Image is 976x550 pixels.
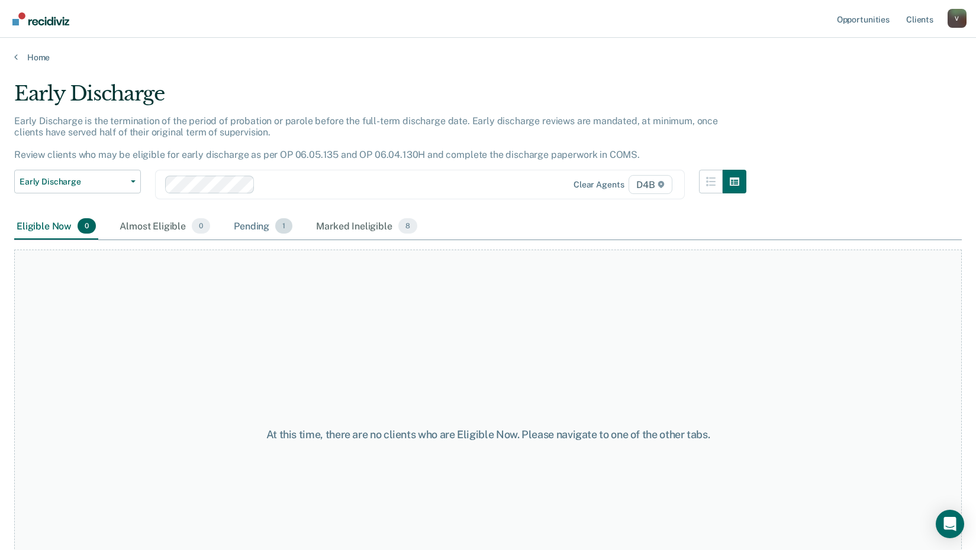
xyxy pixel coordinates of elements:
[14,82,746,115] div: Early Discharge
[20,177,126,187] span: Early Discharge
[936,510,964,538] div: Open Intercom Messenger
[231,213,295,240] div: Pending1
[117,213,212,240] div: Almost Eligible0
[948,9,967,28] button: Profile dropdown button
[14,170,141,193] button: Early Discharge
[275,218,292,234] span: 1
[192,218,210,234] span: 0
[14,52,962,63] a: Home
[314,213,420,240] div: Marked Ineligible8
[14,213,98,240] div: Eligible Now0
[78,218,96,234] span: 0
[252,428,725,441] div: At this time, there are no clients who are Eligible Now. Please navigate to one of the other tabs.
[948,9,967,28] div: V
[574,180,624,190] div: Clear agents
[629,175,672,194] span: D4B
[398,218,417,234] span: 8
[12,12,69,25] img: Recidiviz
[14,115,718,161] p: Early Discharge is the termination of the period of probation or parole before the full-term disc...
